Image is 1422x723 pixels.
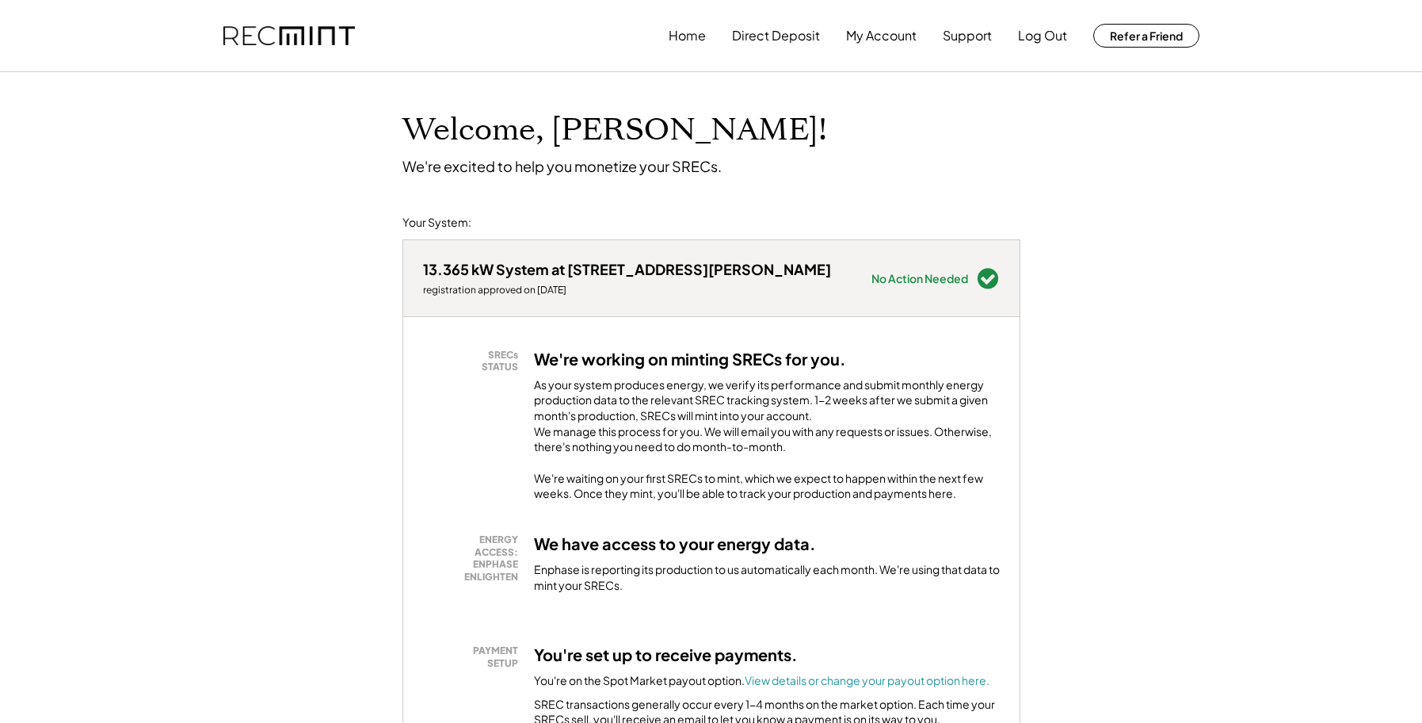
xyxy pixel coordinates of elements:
button: Home [669,20,706,52]
div: Enphase is reporting its production to us automatically each month. We're using that data to mint... [534,562,1000,593]
h3: We have access to your energy data. [534,534,816,554]
div: We're waiting on your first SRECs to mint, which we expect to happen within the next few weeks. O... [534,471,1000,502]
div: You're on the Spot Market payout option. [534,673,989,689]
div: Your System: [402,215,471,231]
div: PAYMENT SETUP [431,645,518,669]
div: SRECs STATUS [431,349,518,373]
button: My Account [846,20,917,52]
div: registration approved on [DATE] [423,284,831,296]
button: Log Out [1018,20,1067,52]
h3: You're set up to receive payments. [534,645,798,665]
button: Refer a Friend [1093,24,1199,48]
button: Support [943,20,992,52]
h3: We're working on minting SRECs for you. [534,349,846,369]
div: ENERGY ACCESS: ENPHASE ENLIGHTEN [431,534,518,583]
img: recmint-logotype%403x.png [223,26,355,46]
div: As your system produces energy, we verify its performance and submit monthly energy production da... [534,377,1000,463]
div: No Action Needed [871,273,968,284]
a: View details or change your payout option here. [745,673,989,687]
button: Direct Deposit [732,20,820,52]
h1: Welcome, [PERSON_NAME]! [402,112,827,149]
div: 13.365 kW System at [STREET_ADDRESS][PERSON_NAME] [423,260,831,278]
div: We're excited to help you monetize your SRECs. [402,157,722,175]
